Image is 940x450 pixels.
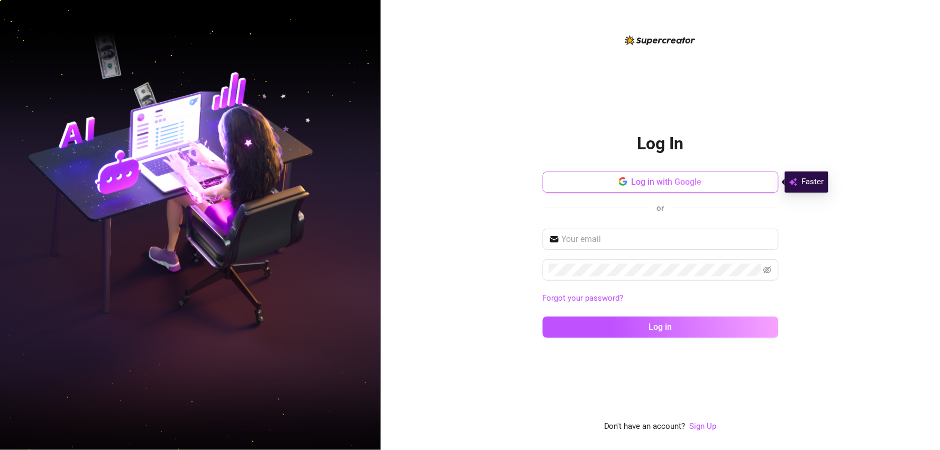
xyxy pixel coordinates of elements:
a: Sign Up [690,421,717,431]
span: Faster [802,176,824,188]
span: Don't have an account? [604,420,686,433]
img: logo-BBDzfeDw.svg [625,35,696,45]
input: Your email [562,233,772,246]
a: Forgot your password? [543,293,624,303]
h2: Log In [637,133,684,155]
button: Log in [543,317,779,338]
span: Log in with Google [632,177,702,187]
a: Forgot your password? [543,292,779,305]
button: Log in with Google [543,172,779,193]
a: Sign Up [690,420,717,433]
span: eye-invisible [763,266,772,274]
img: svg%3e [789,176,798,188]
span: Log in [649,322,672,332]
span: or [657,203,664,213]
